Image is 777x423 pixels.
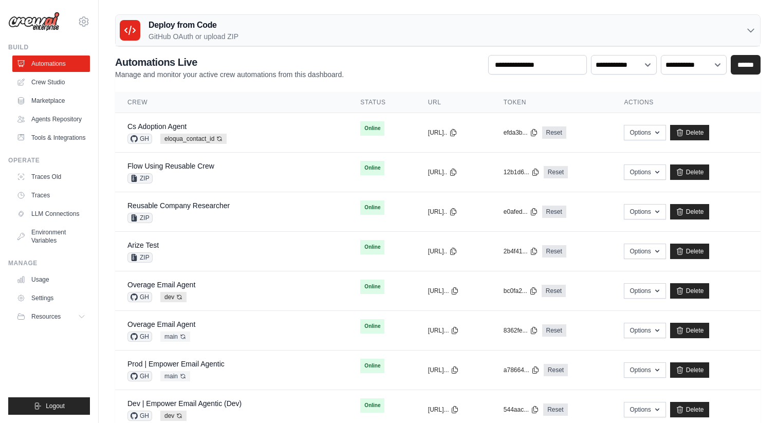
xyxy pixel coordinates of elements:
a: Reusable Company Researcher [127,201,230,210]
span: ZIP [127,252,153,263]
button: 8362fe... [504,326,538,335]
a: Delete [670,283,710,299]
a: Overage Email Agent [127,281,195,289]
a: Traces Old [12,169,90,185]
a: Reset [542,285,566,297]
a: Automations [12,56,90,72]
h3: Deploy from Code [149,19,238,31]
a: Crew Studio [12,74,90,90]
th: URL [416,92,491,113]
a: Dev | Empower Email Agentic (Dev) [127,399,242,408]
button: Options [624,362,665,378]
th: Actions [612,92,761,113]
button: Resources [12,308,90,325]
a: LLM Connections [12,206,90,222]
h2: Automations Live [115,55,344,69]
span: GH [127,371,152,381]
a: Delete [670,164,710,180]
button: 12b1d6... [504,168,540,176]
button: bc0fa2... [504,287,538,295]
span: Online [360,161,384,175]
th: Token [491,92,612,113]
a: Delete [670,125,710,140]
button: efda3b... [504,128,538,137]
a: Delete [670,323,710,338]
button: Options [624,402,665,417]
p: GitHub OAuth or upload ZIP [149,31,238,42]
button: Options [624,125,665,140]
a: Reset [542,126,566,139]
a: Reset [543,403,567,416]
a: Reset [544,166,568,178]
button: Options [624,283,665,299]
a: Delete [670,244,710,259]
span: main [160,371,190,381]
span: dev [160,411,187,421]
span: Online [360,359,384,373]
span: GH [127,332,152,342]
a: Reset [542,324,566,337]
a: Cs Adoption Agent [127,122,187,131]
img: Logo [8,12,60,31]
span: Online [360,200,384,215]
a: Prod | Empower Email Agentic [127,360,225,368]
a: Reset [544,364,568,376]
a: Reset [542,206,566,218]
span: Logout [46,402,65,410]
div: Operate [8,156,90,164]
button: 544aac... [504,406,539,414]
a: Overage Email Agent [127,320,195,328]
span: GH [127,292,152,302]
span: Online [360,121,384,136]
button: Options [624,323,665,338]
button: Options [624,204,665,219]
a: Traces [12,187,90,204]
th: Status [348,92,415,113]
span: eloqua_contact_id [160,134,227,144]
a: Environment Variables [12,224,90,249]
a: Marketplace [12,93,90,109]
button: a78664... [504,366,540,374]
div: Build [8,43,90,51]
span: Online [360,280,384,294]
a: Arize Test [127,241,159,249]
a: Flow Using Reusable Crew [127,162,214,170]
a: Agents Repository [12,111,90,127]
span: main [160,332,190,342]
span: dev [160,292,187,302]
span: Resources [31,312,61,321]
button: Options [624,244,665,259]
th: Crew [115,92,348,113]
a: Delete [670,362,710,378]
button: 2b4f41... [504,247,538,255]
a: Delete [670,204,710,219]
span: GH [127,411,152,421]
a: Reset [542,245,566,258]
span: ZIP [127,173,153,183]
button: Options [624,164,665,180]
span: GH [127,134,152,144]
div: Manage [8,259,90,267]
a: Tools & Integrations [12,130,90,146]
button: Logout [8,397,90,415]
a: Delete [670,402,710,417]
span: ZIP [127,213,153,223]
button: e0afed... [504,208,538,216]
span: Online [360,398,384,413]
a: Settings [12,290,90,306]
a: Usage [12,271,90,288]
p: Manage and monitor your active crew automations from this dashboard. [115,69,344,80]
span: Online [360,240,384,254]
span: Online [360,319,384,334]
